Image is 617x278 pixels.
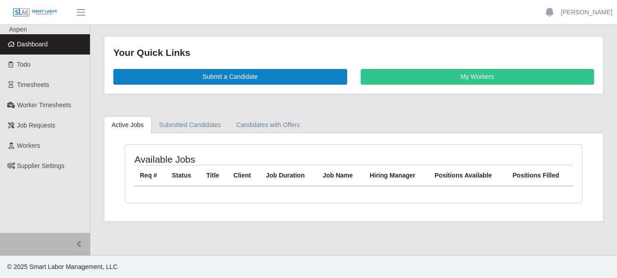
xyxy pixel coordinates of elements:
th: Req # [134,165,166,186]
span: Timesheets [17,81,49,88]
th: Positions Available [429,165,507,186]
a: Active Jobs [104,116,152,134]
h4: Available Jobs [134,154,309,165]
th: Job Duration [260,165,317,186]
span: Workers [17,142,40,149]
th: Hiring Manager [364,165,429,186]
span: Worker Timesheets [17,101,71,109]
a: Submit a Candidate [113,69,347,85]
a: Submitted Candidates [152,116,229,134]
div: Your Quick Links [113,46,594,60]
th: Positions Filled [507,165,573,186]
img: SLM Logo [13,8,58,18]
a: My Workers [361,69,595,85]
span: Dashboard [17,41,48,48]
th: Status [166,165,201,186]
span: © 2025 Smart Labor Management, LLC [7,263,117,270]
span: Aspen [9,26,27,33]
th: Job Name [317,165,364,186]
th: Title [201,165,228,186]
a: Candidates with Offers [228,116,307,134]
span: Supplier Settings [17,162,65,169]
span: Todo [17,61,31,68]
th: Client [228,165,260,186]
span: Job Requests [17,122,56,129]
a: [PERSON_NAME] [561,8,613,17]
